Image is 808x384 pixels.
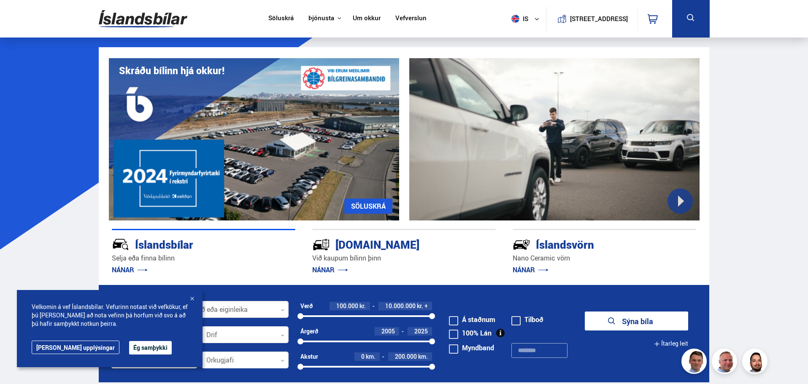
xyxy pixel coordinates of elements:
h1: Skráðu bílinn hjá okkur! [119,65,224,76]
a: [STREET_ADDRESS] [551,7,632,31]
label: Myndband [449,344,494,351]
p: Selja eða finna bílinn [112,253,295,263]
img: nhp88E3Fdnt1Opn2.png [743,350,769,375]
img: eKx6w-_Home_640_.png [109,58,399,220]
label: Á staðnum [449,316,495,323]
a: [PERSON_NAME] upplýsingar [32,341,119,354]
img: siFngHWaQ9KaOqBr.png [713,350,738,375]
button: is [508,6,546,31]
span: 0 [361,352,365,360]
a: NÁNAR [312,265,348,274]
img: FbJEzSuNWCJXmdc-.webp [683,350,708,375]
a: Vefverslun [395,14,427,23]
a: Um okkur [353,14,381,23]
img: JRvxyua_JYH6wB4c.svg [112,236,130,253]
a: Söluskrá [268,14,294,23]
button: Ég samþykki [129,341,172,354]
img: -Svtn6bYgwAsiwNX.svg [513,236,530,253]
span: 200.000 [395,352,417,360]
button: Ítarleg leit [654,334,688,353]
label: 100% Lán [449,330,492,336]
span: + [424,303,428,309]
button: [STREET_ADDRESS] [573,15,625,22]
button: Þjónusta [308,14,334,22]
a: NÁNAR [513,265,549,274]
a: SÖLUSKRÁ [344,199,392,214]
p: Við kaupum bílinn þinn [312,253,496,263]
img: G0Ugv5HjCgRt.svg [99,5,187,32]
span: km. [366,353,376,360]
p: Nano Ceramic vörn [513,253,696,263]
img: tr5P-W3DuiFaO7aO.svg [312,236,330,253]
span: is [508,15,529,23]
span: 10.000.000 [385,302,416,310]
div: Verð [300,303,313,309]
label: Tilboð [511,316,543,323]
span: kr. [417,303,423,309]
button: Sýna bíla [585,311,688,330]
div: Akstur [300,353,318,360]
span: km. [418,353,428,360]
span: 2025 [414,327,428,335]
span: kr. [359,303,366,309]
img: svg+xml;base64,PHN2ZyB4bWxucz0iaHR0cDovL3d3dy53My5vcmcvMjAwMC9zdmciIHdpZHRoPSI1MTIiIGhlaWdodD0iNT... [511,15,519,23]
div: Íslandsbílar [112,236,265,251]
span: 2005 [381,327,395,335]
span: Velkomin á vef Íslandsbílar. Vefurinn notast við vefkökur, ef þú [PERSON_NAME] að nota vefinn þá ... [32,303,188,328]
div: Árgerð [300,328,318,335]
div: [DOMAIN_NAME] [312,236,466,251]
a: NÁNAR [112,265,148,274]
div: Íslandsvörn [513,236,666,251]
span: 100.000 [336,302,358,310]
